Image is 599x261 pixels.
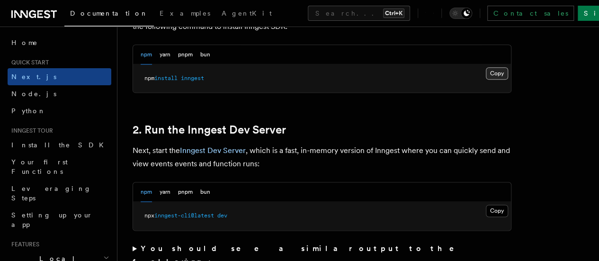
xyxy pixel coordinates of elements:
[11,141,109,149] span: Install the SDK
[217,212,227,219] span: dev
[8,59,49,66] span: Quick start
[11,158,68,175] span: Your first Functions
[133,123,286,136] a: 2. Run the Inngest Dev Server
[154,212,214,219] span: inngest-cli@latest
[8,34,111,51] a: Home
[11,38,38,47] span: Home
[144,75,154,81] span: npm
[8,207,111,233] a: Setting up your app
[486,205,508,217] button: Copy
[8,68,111,85] a: Next.js
[11,211,93,228] span: Setting up your app
[64,3,154,27] a: Documentation
[141,45,152,64] button: npm
[160,9,210,17] span: Examples
[383,9,404,18] kbd: Ctrl+K
[8,180,111,207] a: Leveraging Steps
[141,182,152,202] button: npm
[133,144,511,171] p: Next, start the , which is a fast, in-memory version of Inngest where you can quickly send and vi...
[11,90,56,98] span: Node.js
[8,127,53,135] span: Inngest tour
[181,75,204,81] span: inngest
[200,182,210,202] button: bun
[8,153,111,180] a: Your first Functions
[154,3,216,26] a: Examples
[11,107,46,115] span: Python
[154,75,178,81] span: install
[449,8,472,19] button: Toggle dark mode
[216,3,277,26] a: AgentKit
[222,9,272,17] span: AgentKit
[70,9,148,17] span: Documentation
[487,6,574,21] a: Contact sales
[8,102,111,119] a: Python
[178,45,193,64] button: pnpm
[8,136,111,153] a: Install the SDK
[160,45,170,64] button: yarn
[200,45,210,64] button: bun
[180,146,246,155] a: Inngest Dev Server
[8,241,39,248] span: Features
[308,6,410,21] button: Search...Ctrl+K
[11,185,91,202] span: Leveraging Steps
[486,67,508,80] button: Copy
[178,182,193,202] button: pnpm
[8,85,111,102] a: Node.js
[160,182,170,202] button: yarn
[11,73,56,81] span: Next.js
[144,212,154,219] span: npx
